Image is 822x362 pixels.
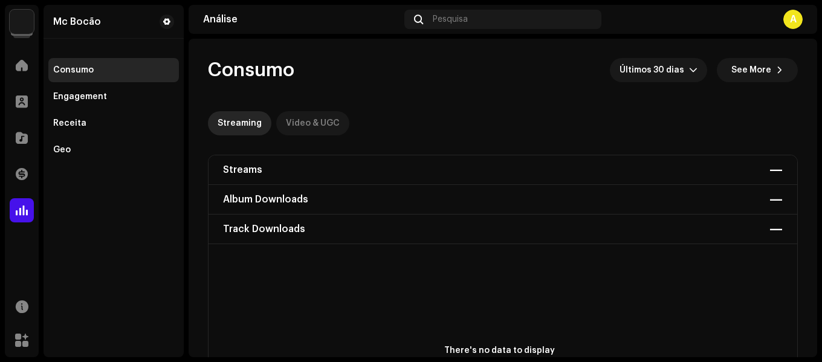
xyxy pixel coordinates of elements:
[53,92,107,102] div: Engagement
[53,17,101,27] div: Mc Bocão
[208,58,294,82] span: Consumo
[689,58,697,82] div: dropdown trigger
[48,85,179,109] re-m-nav-item: Engagement
[48,111,179,135] re-m-nav-item: Receita
[53,65,94,75] div: Consumo
[53,145,71,155] div: Geo
[717,58,798,82] button: See More
[433,15,468,24] span: Pesquisa
[783,10,803,29] div: A
[620,58,689,82] span: Últimos 30 dias
[48,138,179,162] re-m-nav-item: Geo
[48,58,179,82] re-m-nav-item: Consumo
[286,111,340,135] div: Video & UGC
[10,10,34,34] img: 71bf27a5-dd94-4d93-852c-61362381b7db
[444,346,555,355] text: There's no data to display
[731,58,771,82] span: See More
[218,111,262,135] div: Streaming
[203,15,400,24] div: Análise
[53,118,86,128] div: Receita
